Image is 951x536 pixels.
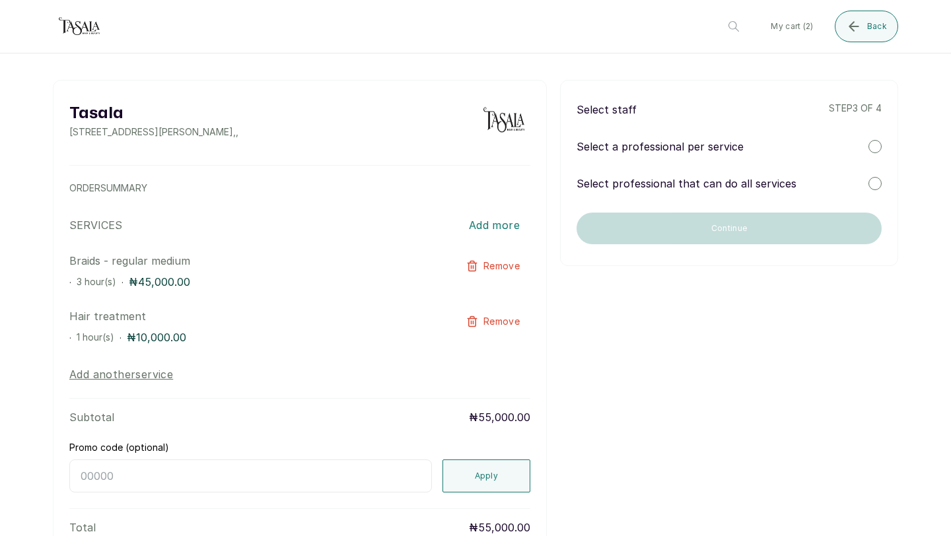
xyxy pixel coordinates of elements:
[129,274,190,290] p: ₦45,000.00
[577,176,796,191] p: Select professional that can do all services
[69,274,438,290] div: · ·
[477,102,530,139] img: business logo
[69,409,114,425] p: Subtotal
[483,259,520,273] span: Remove
[69,308,438,324] p: Hair treatment
[69,366,173,382] button: Add anotherservice
[69,459,432,492] input: 00000
[469,519,530,535] p: ₦55,000.00
[835,11,898,42] button: Back
[77,331,114,343] span: 1 hour(s)
[577,213,882,244] button: Continue
[127,329,186,345] p: ₦10,000.00
[442,459,531,492] button: Apply
[69,125,238,139] p: [STREET_ADDRESS][PERSON_NAME] , ,
[577,102,637,117] p: Select staff
[760,11,824,42] button: My cart (2)
[69,182,530,195] p: ORDER SUMMARY
[456,253,530,279] button: Remove
[69,253,438,269] p: Braids - regular medium
[458,211,530,240] button: Add more
[456,308,530,335] button: Remove
[53,13,106,40] img: business logo
[469,409,530,425] p: ₦55,000.00
[69,217,122,233] p: SERVICES
[69,102,238,125] h2: Tasala
[577,139,744,154] p: Select a professional per service
[829,102,882,117] p: step 3 of 4
[69,329,438,345] div: · ·
[69,519,96,535] p: Total
[483,315,520,328] span: Remove
[77,276,116,287] span: 3 hour(s)
[867,21,887,32] span: Back
[69,441,169,454] label: Promo code (optional)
